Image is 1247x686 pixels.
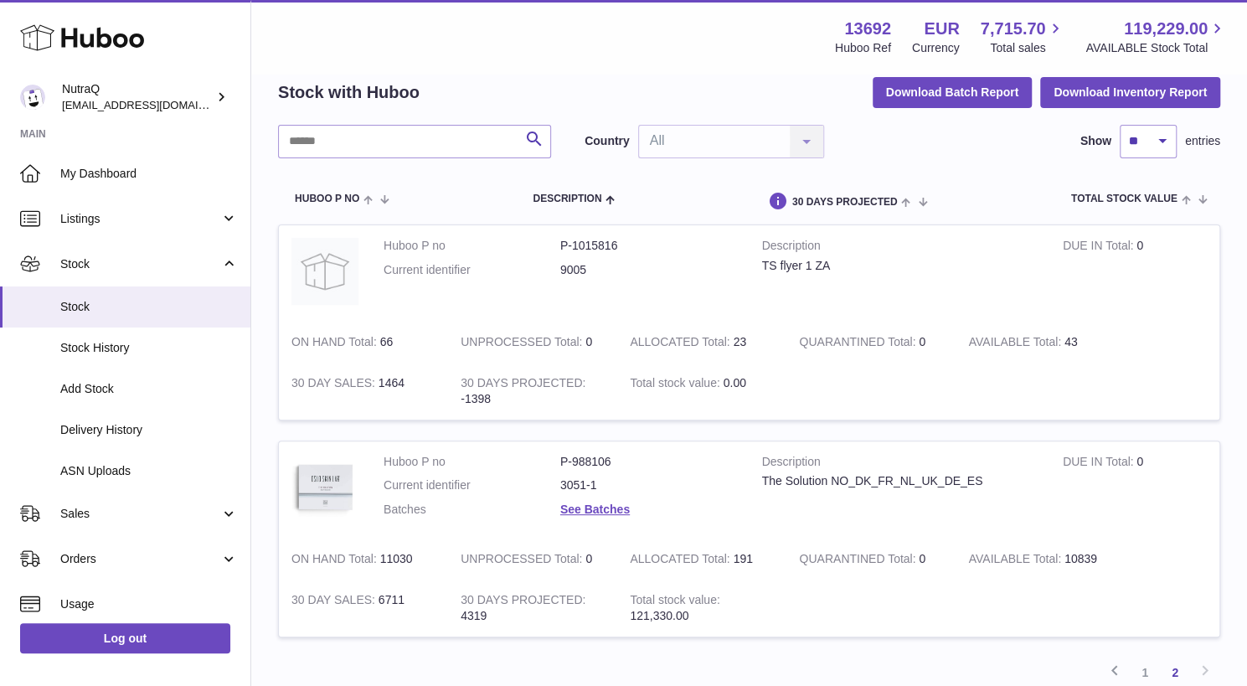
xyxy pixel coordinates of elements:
[279,580,448,637] td: 6711
[560,238,737,254] dd: P-1015816
[448,539,617,580] td: 0
[912,40,960,56] div: Currency
[291,454,358,521] img: product image
[295,193,359,204] span: Huboo P no
[384,238,560,254] dt: Huboo P no
[291,335,380,353] strong: ON HAND Total
[461,335,585,353] strong: UNPROCESSED Total
[384,262,560,278] dt: Current identifier
[585,133,630,149] label: Country
[617,539,786,580] td: 191
[279,539,448,580] td: 11030
[1085,40,1227,56] span: AVAILABLE Stock Total
[279,322,448,363] td: 66
[630,335,733,353] strong: ALLOCATED Total
[1063,455,1136,472] strong: DUE IN Total
[762,473,1038,489] div: The Solution NO_DK_FR_NL_UK_DE_ES
[981,18,1046,40] span: 7,715.70
[630,593,719,611] strong: Total stock value
[384,477,560,493] dt: Current identifier
[1050,441,1219,539] td: 0
[969,335,1064,353] strong: AVAILABLE Total
[461,593,585,611] strong: 30 DAYS PROJECTED
[60,340,238,356] span: Stock History
[1185,133,1220,149] span: entries
[1085,18,1227,56] a: 119,229.00 AVAILABLE Stock Total
[461,552,585,570] strong: UNPROCESSED Total
[630,609,688,622] span: 121,330.00
[291,552,380,570] strong: ON HAND Total
[60,422,238,438] span: Delivery History
[448,580,617,637] td: 4319
[835,40,891,56] div: Huboo Ref
[956,322,1126,363] td: 43
[62,81,213,113] div: NutraQ
[448,363,617,420] td: -1398
[792,197,898,208] span: 30 DAYS PROJECTED
[60,211,220,227] span: Listings
[60,299,238,315] span: Stock
[1071,193,1177,204] span: Total stock value
[617,322,786,363] td: 23
[62,98,246,111] span: [EMAIL_ADDRESS][DOMAIN_NAME]
[384,502,560,518] dt: Batches
[762,258,1038,274] div: TS flyer 1 ZA
[60,506,220,522] span: Sales
[1080,133,1111,149] label: Show
[384,454,560,470] dt: Huboo P no
[278,81,420,104] h2: Stock with Huboo
[20,623,230,653] a: Log out
[799,335,919,353] strong: QUARANTINED Total
[981,18,1065,56] a: 7,715.70 Total sales
[990,40,1064,56] span: Total sales
[461,376,585,394] strong: 30 DAYS PROJECTED
[630,552,733,570] strong: ALLOCATED Total
[969,552,1064,570] strong: AVAILABLE Total
[799,552,919,570] strong: QUARANTINED Total
[291,238,358,305] img: product image
[560,503,630,516] a: See Batches
[279,363,448,420] td: 1464
[1050,225,1219,322] td: 0
[956,539,1126,580] td: 10839
[873,77,1033,107] button: Download Batch Report
[924,18,959,40] strong: EUR
[60,463,238,479] span: ASN Uploads
[60,551,220,567] span: Orders
[762,238,1038,258] strong: Description
[560,454,737,470] dd: P-988106
[724,376,746,389] span: 0.00
[291,593,379,611] strong: 30 DAY SALES
[448,322,617,363] td: 0
[533,193,601,204] span: Description
[919,335,925,348] span: 0
[630,376,723,394] strong: Total stock value
[762,454,1038,474] strong: Description
[20,85,45,110] img: log@nutraq.com
[1124,18,1208,40] span: 119,229.00
[291,376,379,394] strong: 30 DAY SALES
[1040,77,1220,107] button: Download Inventory Report
[60,166,238,182] span: My Dashboard
[60,381,238,397] span: Add Stock
[560,262,737,278] dd: 9005
[919,552,925,565] span: 0
[60,256,220,272] span: Stock
[560,477,737,493] dd: 3051-1
[844,18,891,40] strong: 13692
[60,596,238,612] span: Usage
[1063,239,1136,256] strong: DUE IN Total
